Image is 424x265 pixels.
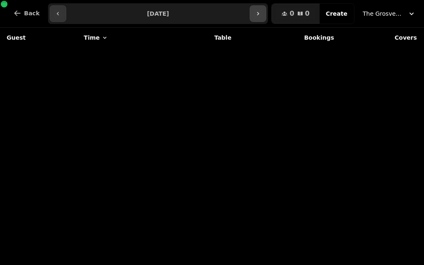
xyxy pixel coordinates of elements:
th: Covers [339,28,422,48]
span: Time [84,33,99,42]
th: Bookings [236,28,339,48]
span: Create [326,11,347,17]
span: 0 [289,10,294,17]
button: The Grosvenor [358,6,421,21]
button: Time [84,33,108,42]
th: Table [166,28,236,48]
span: Back [24,10,40,16]
button: 00 [272,4,319,24]
button: Create [319,4,354,24]
button: Back [7,3,46,23]
span: The Grosvenor [363,10,404,18]
span: 0 [305,10,310,17]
